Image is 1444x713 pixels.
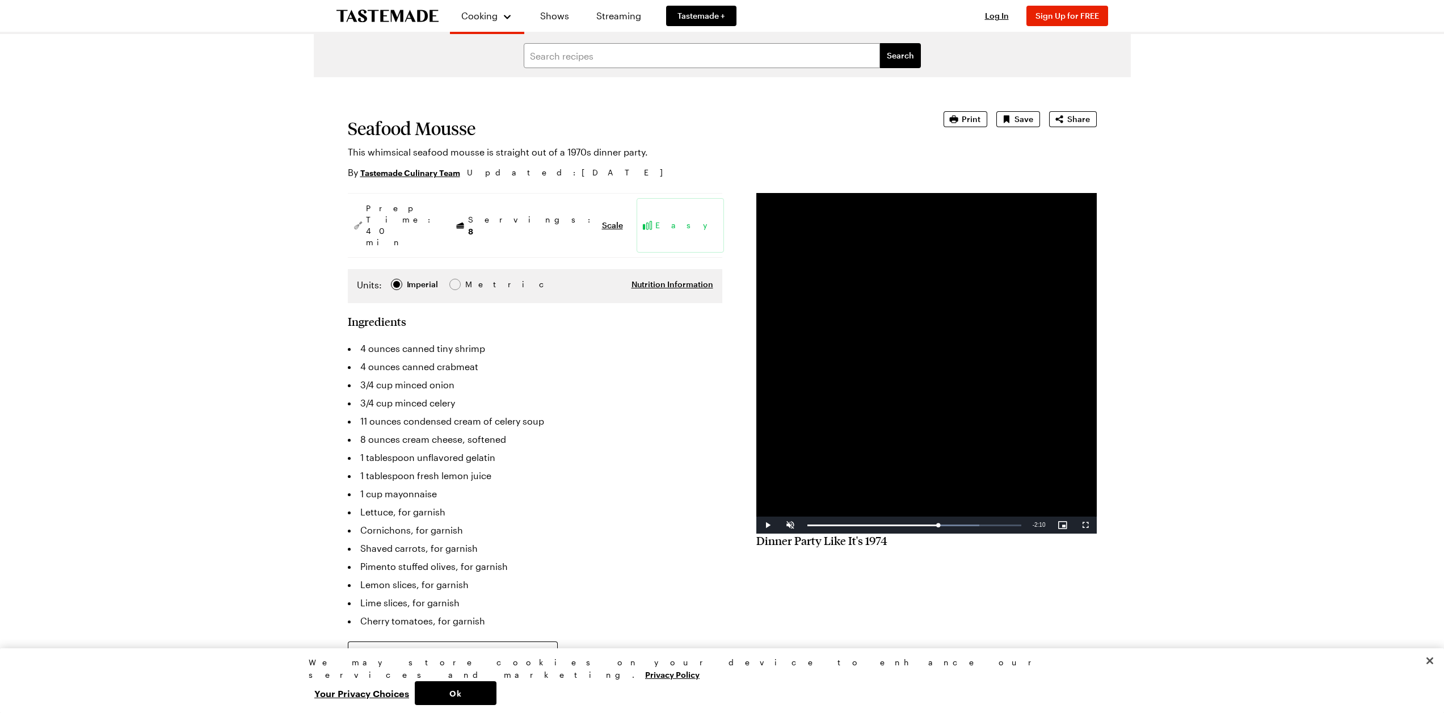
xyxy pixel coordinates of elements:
span: Updated : [DATE] [467,166,674,179]
span: Log In [985,11,1009,20]
p: By [348,166,460,179]
p: This whimsical seafood mousse is straight out of a 1970s dinner party. [348,145,912,159]
button: Share [1049,111,1097,127]
button: Cooking [461,5,513,27]
label: Units: [357,278,382,292]
li: 8 ounces cream cheese, softened [348,430,722,448]
div: We may store cookies on your device to enhance our services and marketing. [309,656,1126,681]
li: Lemon slices, for garnish [348,576,722,594]
button: Add to Grocery List [348,641,558,666]
span: Tastemade + [677,10,725,22]
span: 2:10 [1034,522,1045,528]
span: Imperial [407,278,439,291]
button: Scale [602,220,623,231]
li: Cornichons, for garnish [348,521,722,539]
span: Print [962,114,980,125]
span: Prep Time: 40 min [366,203,436,248]
button: Play [756,517,779,534]
button: Unmute [779,517,802,534]
h2: Ingredients [348,314,406,328]
h1: Seafood Mousse [348,118,912,139]
span: Easy [655,220,719,231]
button: Nutrition Information [632,279,713,290]
button: Sign Up for FREE [1026,6,1108,26]
span: 8 [468,225,473,236]
div: Imperial Metric [357,278,489,294]
li: 1 cup mayonnaise [348,485,722,503]
button: Ok [415,681,496,705]
input: Search recipes [524,43,880,68]
li: 4 ounces canned crabmeat [348,358,722,376]
button: Save recipe [996,111,1040,127]
li: Lettuce, for garnish [348,503,722,521]
li: Shaved carrots, for garnish [348,539,722,557]
a: To Tastemade Home Page [336,10,439,23]
h2: Dinner Party Like It's 1974 [756,534,1097,547]
a: Tastemade + [666,6,736,26]
span: Cooking [461,10,498,21]
span: Save [1014,114,1033,125]
li: Cherry tomatoes, for garnish [348,612,722,630]
div: Privacy [309,656,1126,705]
button: Fullscreen [1074,517,1097,534]
button: Close [1417,648,1442,673]
div: Imperial [407,278,438,291]
li: 3/4 cup minced onion [348,376,722,394]
li: 1 tablespoon fresh lemon juice [348,467,722,485]
li: 3/4 cup minced celery [348,394,722,412]
div: Metric [465,278,489,291]
video-js: Video Player [756,193,1097,534]
li: 1 tablespoon unflavored gelatin [348,448,722,467]
button: Your Privacy Choices [309,681,415,705]
span: Servings: [468,214,596,237]
li: Lime slices, for garnish [348,594,722,612]
li: 4 ounces canned tiny shrimp [348,339,722,358]
span: - [1033,522,1034,528]
a: Tastemade Culinary Team [360,166,460,179]
button: Picture-in-Picture [1051,517,1074,534]
button: filters [880,43,921,68]
a: More information about your privacy, opens in a new tab [645,669,700,680]
button: Print [944,111,987,127]
li: Pimento stuffed olives, for garnish [348,557,722,576]
span: Share [1067,114,1090,125]
div: Progress Bar [807,525,1021,526]
span: Sign Up for FREE [1035,11,1099,20]
button: Log In [974,10,1020,22]
span: Search [887,50,914,61]
li: 11 ounces condensed cream of celery soup [348,412,722,430]
span: Metric [465,278,490,291]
